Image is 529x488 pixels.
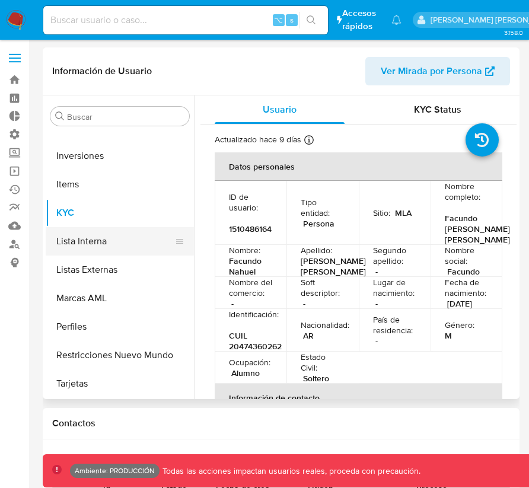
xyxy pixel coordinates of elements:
[215,384,502,412] th: Información de contacto
[303,330,314,341] p: AR
[229,245,260,256] p: Nombre :
[342,7,380,32] span: Accesos rápidos
[447,298,472,309] p: [DATE]
[229,256,267,277] p: Facundo Nahuel
[46,256,194,284] button: Listas Externas
[445,245,488,266] p: Nombre social :
[215,134,301,145] p: Actualizado hace 9 días
[445,213,510,245] p: Facundo [PERSON_NAME] [PERSON_NAME]
[46,170,194,199] button: Items
[46,284,194,312] button: Marcas AML
[373,314,416,336] p: País de residencia :
[301,320,349,330] p: Nacionalidad :
[229,192,272,213] p: ID de usuario :
[46,199,194,227] button: KYC
[414,103,461,116] span: KYC Status
[52,417,510,429] h1: Contactos
[46,312,194,341] button: Perfiles
[365,57,510,85] button: Ver Mirada por Persona
[231,368,260,378] p: Alumno
[274,14,283,25] span: ⌥
[373,208,390,218] p: Sitio :
[46,369,194,398] button: Tarjetas
[445,320,474,330] p: Género :
[55,111,65,121] button: Buscar
[301,256,366,277] p: [PERSON_NAME] [PERSON_NAME]
[299,12,323,28] button: search-icon
[381,57,482,85] span: Ver Mirada por Persona
[229,330,282,352] p: CUIL 20474360262
[229,277,272,298] p: Nombre del comercio :
[43,12,328,28] input: Buscar usuario o caso...
[229,357,270,368] p: Ocupación :
[445,277,488,298] p: Fecha de nacimiento :
[215,152,502,181] th: Datos personales
[301,197,344,218] p: Tipo entidad :
[229,309,279,320] p: Identificación :
[160,465,420,477] p: Todas las acciones impactan usuarios reales, proceda con precaución.
[301,277,344,298] p: Soft descriptor :
[231,298,234,309] p: -
[375,336,378,346] p: -
[301,245,332,256] p: Apellido :
[229,224,272,234] p: 1510486164
[375,298,378,309] p: -
[445,330,452,341] p: M
[46,341,194,369] button: Restricciones Nuevo Mundo
[373,277,416,298] p: Lugar de nacimiento :
[75,468,155,473] p: Ambiente: PRODUCCIÓN
[290,14,294,25] span: s
[445,181,488,202] p: Nombre completo :
[303,298,305,309] p: -
[303,373,329,384] p: Soltero
[52,65,152,77] h1: Información de Usuario
[46,227,184,256] button: Lista Interna
[301,352,344,373] p: Estado Civil :
[373,245,416,266] p: Segundo apellido :
[447,266,480,277] p: Facundo
[303,218,334,229] p: Persona
[391,15,401,25] a: Notificaciones
[67,111,184,122] input: Buscar
[46,142,194,170] button: Inversiones
[375,266,378,277] p: -
[395,208,412,218] p: MLA
[263,103,297,116] span: Usuario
